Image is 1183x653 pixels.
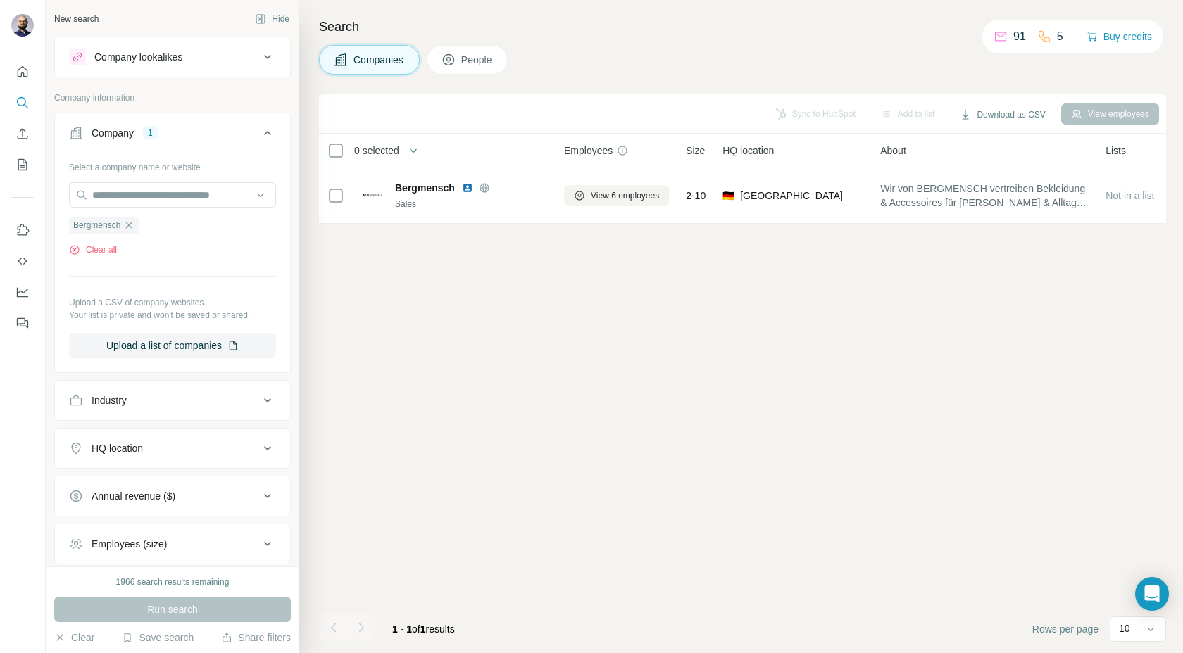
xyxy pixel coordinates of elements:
button: Search [11,90,34,115]
div: Industry [92,393,127,407]
span: Bergmensch [73,219,120,232]
div: Select a company name or website [69,156,276,174]
span: 0 selected [354,144,399,158]
div: Sales [395,198,547,210]
button: Company1 [55,116,290,156]
span: People [461,53,494,67]
button: Quick start [11,59,34,84]
button: Upload a list of companies [69,333,276,358]
button: HQ location [55,431,290,465]
span: [GEOGRAPHIC_DATA] [740,189,843,203]
button: Clear [54,630,94,645]
span: of [412,623,420,635]
p: Upload a CSV of company websites. [69,296,276,309]
p: 91 [1013,28,1026,45]
p: 5 [1057,28,1063,45]
button: View 6 employees [564,185,669,206]
button: Industry [55,383,290,417]
button: Download as CSV [950,104,1055,125]
button: Company lookalikes [55,40,290,74]
span: 2-10 [686,189,706,203]
button: Share filters [221,630,291,645]
button: Use Surfe on LinkedIn [11,217,34,243]
button: Employees (size) [55,527,290,561]
div: Open Intercom Messenger [1135,577,1169,611]
span: 1 [420,623,426,635]
span: Size [686,144,705,158]
span: 1 - 1 [392,623,412,635]
span: Bergmensch [395,181,455,195]
p: Your list is private and won't be saved or shared. [69,309,276,322]
button: Hide [245,8,299,30]
button: Annual revenue ($) [55,479,290,513]
img: Logo of Bergmensch [361,189,384,201]
p: Company information [54,91,291,104]
span: About [880,144,906,158]
button: Save search [122,630,194,645]
button: My lists [11,152,34,177]
span: Lists [1106,144,1126,158]
span: Employees [564,144,613,158]
button: Use Surfe API [11,248,34,274]
button: Enrich CSV [11,121,34,146]
p: 10 [1119,621,1130,635]
div: 1966 search results remaining [116,576,230,588]
div: 1 [142,127,158,139]
div: Employees (size) [92,537,167,551]
div: Company lookalikes [94,50,182,64]
span: 🇩🇪 [722,189,734,203]
div: Annual revenue ($) [92,489,175,503]
button: Dashboard [11,279,34,305]
span: Wir von BERGMENSCH vertreiben Bekleidung & Accessoires für [PERSON_NAME] & Alltag. Durch unsere P... [880,182,1089,210]
img: LinkedIn logo [462,182,473,194]
button: Clear all [69,243,117,256]
button: Feedback [11,310,34,336]
span: HQ location [722,144,774,158]
img: Avatar [11,14,34,37]
button: Buy credits [1087,27,1152,46]
div: HQ location [92,441,143,455]
h4: Search [319,17,1166,37]
span: Not in a list [1106,190,1154,201]
div: New search [54,13,99,25]
span: Companies [353,53,405,67]
div: Company [92,126,134,140]
span: View 6 employees [591,189,659,202]
span: results [392,623,455,635]
span: Rows per page [1032,622,1098,636]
